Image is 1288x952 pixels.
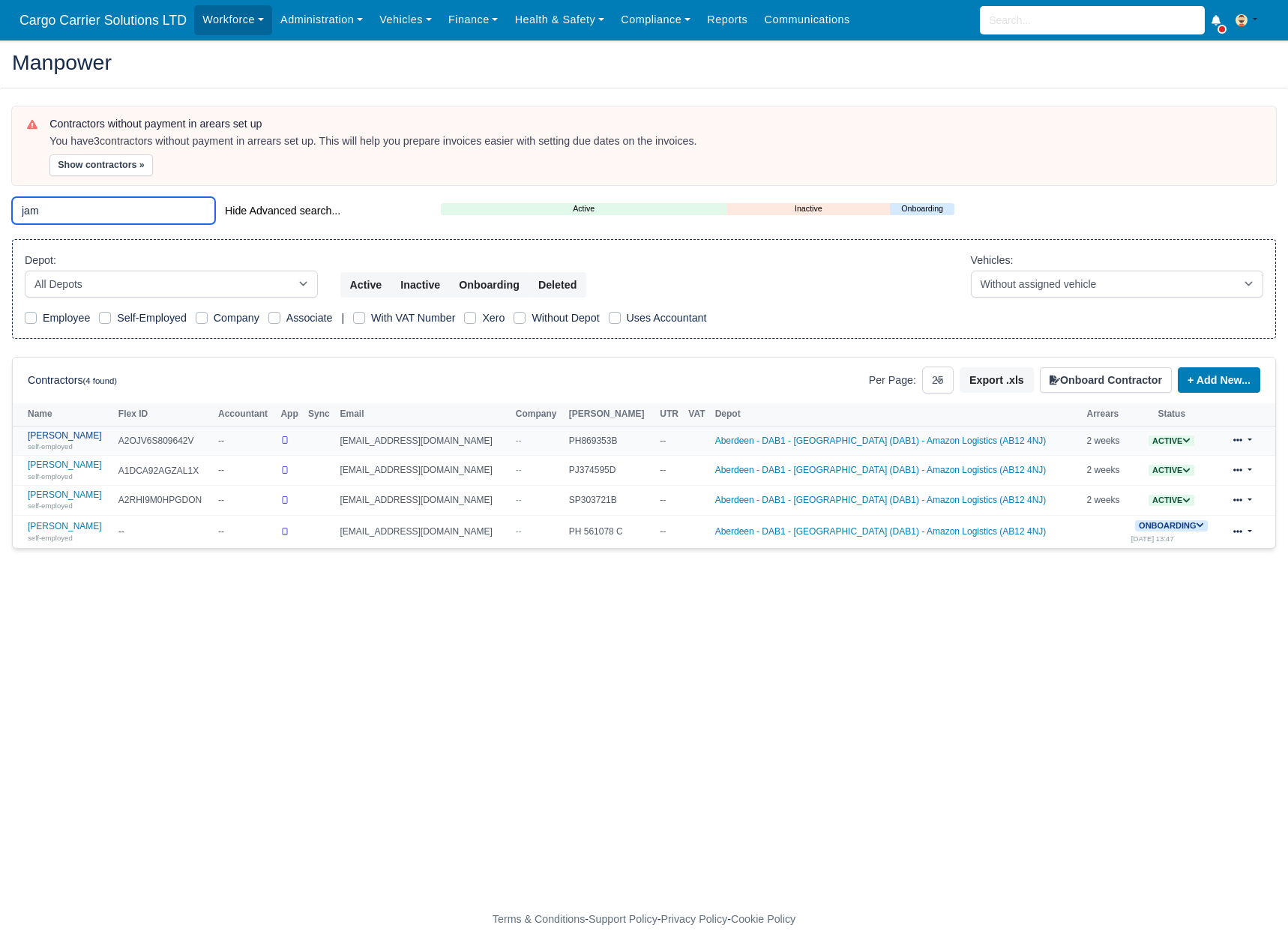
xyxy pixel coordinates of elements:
button: Inactive [391,272,450,298]
a: Finance [440,5,507,34]
label: Xero [482,310,505,327]
th: App [277,403,304,426]
td: -- [656,456,684,486]
span: | [341,312,344,324]
a: Active [1149,436,1194,446]
button: Onboard Contractor [1040,367,1172,393]
td: -- [656,515,684,548]
td: [EMAIL_ADDRESS][DOMAIN_NAME] [336,515,511,548]
td: -- [656,426,684,456]
th: Arrears [1083,403,1128,426]
td: A2RHI9M0HPGDON [115,486,214,516]
a: Vehicles [371,5,440,34]
a: Aberdeen - DAB1 - [GEOGRAPHIC_DATA] (DAB1) - Amazon Logistics (AB12 4NJ) [715,526,1047,537]
label: Self-Employed [117,310,187,327]
button: Show contractors » [49,154,153,176]
span: -- [516,465,522,475]
a: Aberdeen - DAB1 - [GEOGRAPHIC_DATA] (DAB1) - Amazon Logistics (AB12 4NJ) [715,465,1047,475]
td: PH869353B [565,426,657,456]
a: Aberdeen - DAB1 - [GEOGRAPHIC_DATA] (DAB1) - Amazon Logistics (AB12 4NJ) [715,495,1047,505]
th: Flex ID [115,403,214,426]
a: Support Policy [589,913,657,925]
h6: Contractors [28,374,117,387]
a: + Add New... [1178,367,1260,393]
td: 2 weeks [1083,486,1128,516]
td: [EMAIL_ADDRESS][DOMAIN_NAME] [336,456,511,486]
a: Reports [699,5,756,34]
button: Onboarding [449,272,529,298]
td: PH 561078 C [565,515,657,548]
a: Administration [272,5,371,34]
td: [EMAIL_ADDRESS][DOMAIN_NAME] [336,486,511,516]
span: Active [1149,495,1194,506]
div: You have contractors without payment in arrears set up. This will help you prepare invoices easie... [49,134,1261,149]
span: Active [1149,436,1194,447]
h2: Manpower [12,52,1276,73]
span: -- [516,495,522,505]
span: -- [516,436,522,446]
a: Communications [756,5,858,34]
label: Uses Accountant [627,310,707,327]
label: Without Depot [532,310,599,327]
th: UTR [656,403,684,426]
th: VAT [684,403,711,426]
td: PJ374595D [565,456,657,486]
td: A1DCA92AGZAL1X [115,456,214,486]
label: Company [214,310,259,327]
div: Manpower [1,40,1287,88]
small: [DATE] 13:47 [1131,534,1174,543]
label: Vehicles: [971,252,1014,269]
th: Name [13,403,115,426]
a: Compliance [613,5,699,34]
small: self-employed [28,534,73,542]
th: Accountant [214,403,277,426]
a: Privacy Policy [661,913,728,925]
a: Cookie Policy [731,913,795,925]
td: -- [115,515,214,548]
a: Inactive [726,202,890,215]
a: Health & Safety [507,5,613,34]
th: Email [336,403,511,426]
a: Terms & Conditions [493,913,585,925]
small: (4 found) [83,376,118,385]
input: Search (by name, email, transporter id) ... [12,197,215,224]
td: SP303721B [565,486,657,516]
button: Export .xls [960,367,1034,393]
input: Search... [980,6,1205,34]
label: Employee [43,310,90,327]
button: Hide Advanced search... [215,198,350,223]
span: Onboarding [1135,520,1208,531]
td: -- [214,515,277,548]
label: With VAT Number [371,310,455,327]
th: Depot [711,403,1083,426]
button: Active [340,272,392,298]
td: -- [656,486,684,516]
th: Status [1128,403,1216,426]
h6: Contractors without payment in arears set up [49,118,1261,130]
th: Sync [304,403,336,426]
div: + Add New... [1172,367,1260,393]
th: Company [512,403,565,426]
label: Depot: [25,252,56,269]
label: Per Page: [869,372,916,389]
label: Associate [286,310,333,327]
a: Workforce [194,5,272,34]
th: [PERSON_NAME] [565,403,657,426]
div: - - - [217,911,1071,928]
a: [PERSON_NAME] self-employed [28,521,111,543]
a: [PERSON_NAME] self-employed [28,489,111,511]
small: self-employed [28,501,73,510]
iframe: Chat Widget [1213,880,1288,952]
a: [PERSON_NAME] self-employed [28,460,111,481]
td: [EMAIL_ADDRESS][DOMAIN_NAME] [336,426,511,456]
a: Active [1149,465,1194,475]
td: 2 weeks [1083,456,1128,486]
td: -- [214,426,277,456]
small: self-employed [28,472,73,480]
a: Onboarding [890,202,954,215]
a: Cargo Carrier Solutions LTD [12,6,194,35]
span: -- [516,526,522,537]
